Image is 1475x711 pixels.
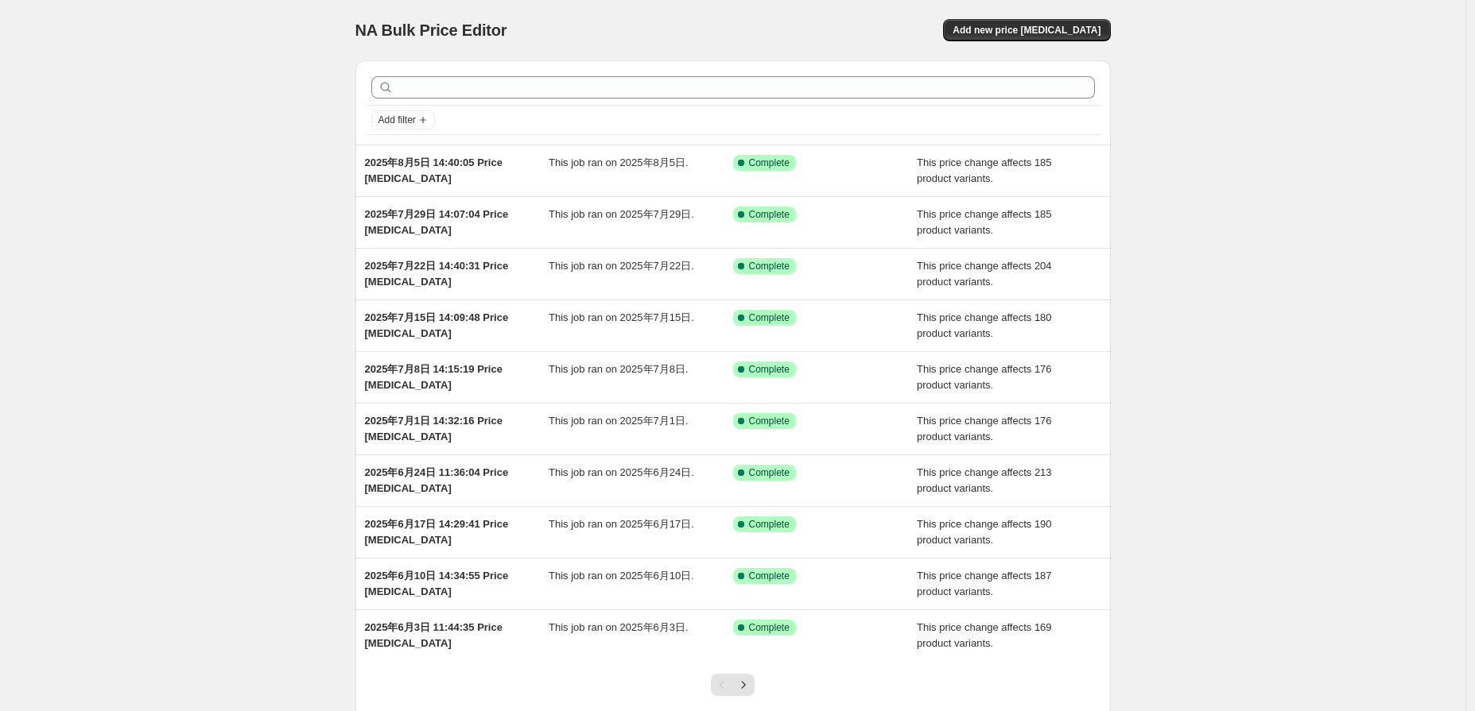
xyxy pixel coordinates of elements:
[749,208,790,221] span: Complete
[732,674,755,696] button: Next
[917,466,1052,494] span: This price change affects 213 product variants.
[549,260,694,272] span: This job ran on 2025年7月22日.
[365,518,509,546] span: 2025年6月17日 14:29:41 Price [MEDICAL_DATA]
[365,466,509,494] span: 2025年6月24日 11:36:04 Price [MEDICAL_DATA]
[943,19,1110,41] button: Add new price [MEDICAL_DATA]
[365,621,503,649] span: 2025年6月3日 11:44:35 Price [MEDICAL_DATA]
[365,363,503,391] span: 2025年7月8日 14:15:19 Price [MEDICAL_DATA]
[365,260,509,288] span: 2025年7月22日 14:40:31 Price [MEDICAL_DATA]
[365,570,509,597] span: 2025年6月10日 14:34:55 Price [MEDICAL_DATA]
[549,466,694,478] span: This job ran on 2025年6月24日.
[549,415,689,427] span: This job ran on 2025年7月1日.
[917,208,1052,236] span: This price change affects 185 product variants.
[365,311,509,339] span: 2025年7月15日 14:09:48 Price [MEDICAL_DATA]
[917,570,1052,597] span: This price change affects 187 product variants.
[749,311,790,324] span: Complete
[749,363,790,376] span: Complete
[549,518,694,530] span: This job ran on 2025年6月17日.
[917,156,1052,184] span: This price change affects 185 product variants.
[917,311,1052,339] span: This price change affects 180 product variants.
[365,156,503,184] span: 2025年8月5日 14:40:05 Price [MEDICAL_DATA]
[953,24,1100,37] span: Add new price [MEDICAL_DATA]
[917,363,1052,391] span: This price change affects 176 product variants.
[549,363,689,375] span: This job ran on 2025年7月8日.
[711,674,755,696] nav: Pagination
[749,156,790,169] span: Complete
[917,260,1052,288] span: This price change affects 204 product variants.
[355,21,507,39] span: NA Bulk Price Editor
[749,260,790,272] span: Complete
[365,415,503,442] span: 2025年7月1日 14:32:16 Price [MEDICAL_DATA]
[549,621,689,633] span: This job ran on 2025年6月3日.
[371,110,435,129] button: Add filter
[917,518,1052,546] span: This price change affects 190 product variants.
[549,156,689,168] span: This job ran on 2025年8月5日.
[749,570,790,582] span: Complete
[549,570,694,582] span: This job ran on 2025年6月10日.
[378,114,416,126] span: Add filter
[917,621,1052,649] span: This price change affects 169 product variants.
[917,415,1052,442] span: This price change affects 176 product variants.
[749,518,790,531] span: Complete
[749,621,790,634] span: Complete
[365,208,509,236] span: 2025年7月29日 14:07:04 Price [MEDICAL_DATA]
[749,466,790,479] span: Complete
[749,415,790,427] span: Complete
[549,208,694,220] span: This job ran on 2025年7月29日.
[549,311,694,323] span: This job ran on 2025年7月15日.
